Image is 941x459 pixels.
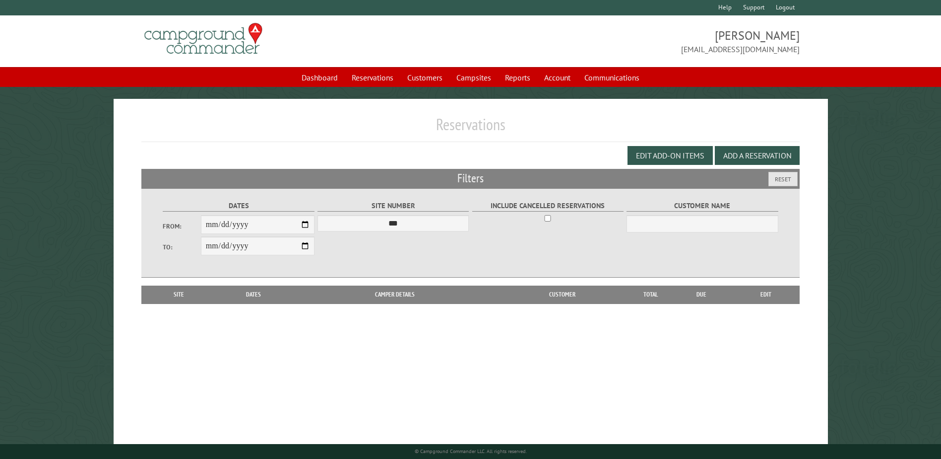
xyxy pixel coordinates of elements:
th: Due [670,286,733,304]
th: Dates [211,286,296,304]
img: Campground Commander [141,19,265,58]
h1: Reservations [141,115,799,142]
a: Reports [499,68,536,87]
a: Dashboard [296,68,344,87]
label: To: [163,242,200,252]
h2: Filters [141,169,799,188]
a: Account [538,68,576,87]
label: Customer Name [627,200,778,212]
a: Reservations [346,68,399,87]
a: Communications [578,68,645,87]
label: From: [163,222,200,231]
button: Edit Add-on Items [627,146,713,165]
th: Edit [733,286,800,304]
button: Reset [768,172,798,186]
small: © Campground Commander LLC. All rights reserved. [415,448,527,455]
span: [PERSON_NAME] [EMAIL_ADDRESS][DOMAIN_NAME] [471,27,800,55]
a: Customers [401,68,448,87]
button: Add a Reservation [715,146,800,165]
label: Include Cancelled Reservations [472,200,624,212]
label: Site Number [317,200,469,212]
th: Camper Details [296,286,494,304]
th: Customer [494,286,630,304]
label: Dates [163,200,314,212]
th: Site [146,286,211,304]
th: Total [630,286,670,304]
a: Campsites [450,68,497,87]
